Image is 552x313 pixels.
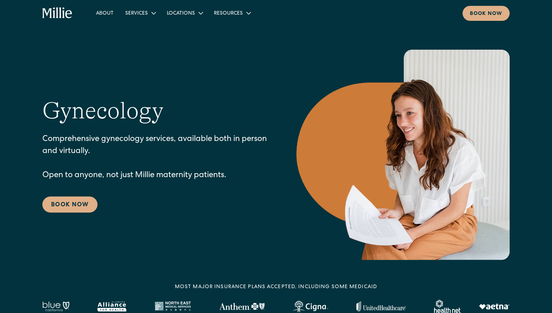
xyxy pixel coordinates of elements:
div: Book now [470,10,502,18]
img: Aetna logo [479,304,510,309]
div: MOST MAJOR INSURANCE PLANS ACCEPTED, INCLUDING some MEDICAID [175,283,377,291]
div: Services [125,10,148,18]
div: Locations [167,10,195,18]
div: Resources [214,10,243,18]
img: Alameda Alliance logo [97,301,126,312]
img: Anthem Logo [219,303,265,310]
img: United Healthcare logo [356,301,406,312]
div: Resources [208,7,256,19]
h1: Gynecology [42,97,164,125]
div: Services [119,7,161,19]
img: Smiling woman holding documents during a consultation, reflecting supportive guidance in maternit... [296,50,510,260]
img: Healthnet logo [434,300,461,313]
a: home [42,7,73,19]
p: Comprehensive gynecology services, available both in person and virtually. Open to anyone, not ju... [42,134,267,182]
img: Cigna logo [293,301,328,312]
div: Locations [161,7,208,19]
img: Blue California logo [42,301,69,312]
a: Book now [463,6,510,21]
img: North East Medical Services logo [154,301,191,312]
a: About [90,7,119,19]
a: Book Now [42,196,97,213]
